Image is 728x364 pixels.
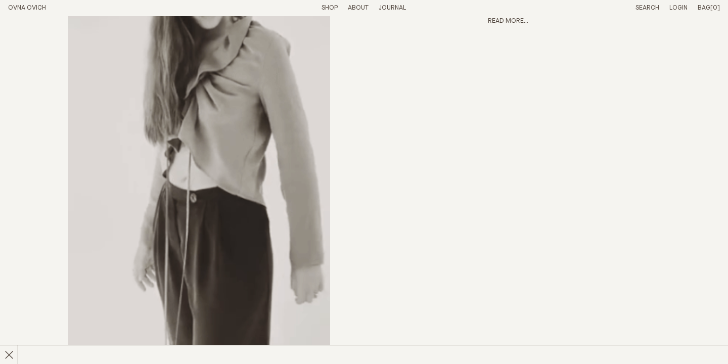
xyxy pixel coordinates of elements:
a: Shop [322,5,338,11]
a: Login [669,5,688,11]
span: Bag [698,5,710,11]
a: Read more... [488,18,528,24]
a: Journal [379,5,406,11]
a: Search [635,5,659,11]
a: Home [8,5,46,11]
summary: About [348,4,369,13]
span: [0] [710,5,720,11]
